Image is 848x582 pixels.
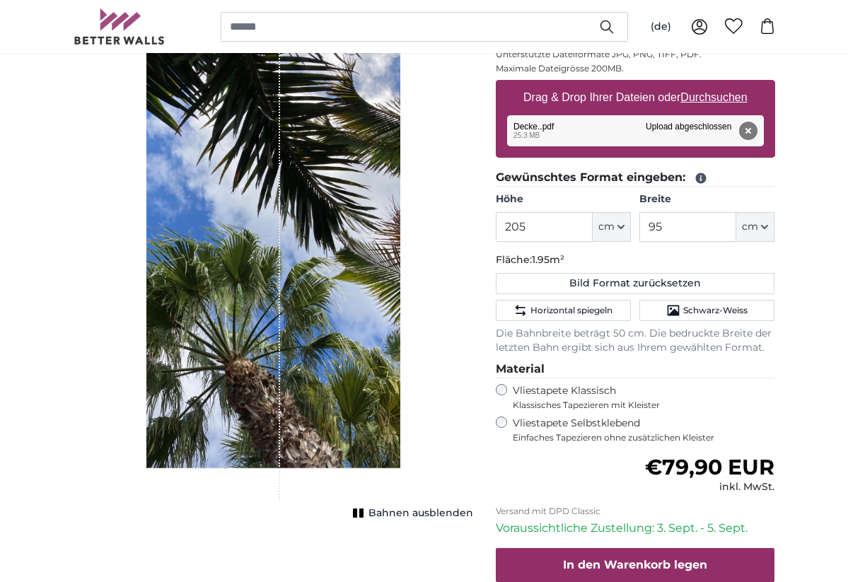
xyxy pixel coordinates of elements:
[639,14,683,40] button: (de)
[645,480,774,494] div: inkl. MwSt.
[680,91,747,103] u: Durchsuchen
[639,300,774,321] button: Schwarz-Weiss
[496,548,775,582] button: In den Warenkorb legen
[496,273,775,294] button: Bild Format zurücksetzen
[513,400,763,411] span: Klassisches Tapezieren mit Kleister
[513,384,763,411] label: Vliestapete Klassisch
[513,432,775,443] span: Einfaches Tapezieren ohne zusätzlichen Kleister
[736,212,774,242] button: cm
[598,220,615,234] span: cm
[563,558,707,571] span: In den Warenkorb legen
[496,63,775,74] p: Maximale Dateigrösse 200MB.
[513,417,775,443] label: Vliestapete Selbstklebend
[496,169,775,187] legend: Gewünschtes Format eingeben:
[683,305,748,316] span: Schwarz-Weiss
[593,212,631,242] button: cm
[518,83,753,112] label: Drag & Drop Ihrer Dateien oder
[639,192,774,206] label: Breite
[496,253,775,267] p: Fläche:
[349,504,473,523] button: Bahnen ausblenden
[496,49,775,60] p: Unterstützte Dateiformate JPG, PNG, TIFF, PDF.
[496,520,775,537] p: Voraussichtliche Zustellung: 3. Sept. - 5. Sept.
[496,300,631,321] button: Horizontal spiegeln
[496,192,631,206] label: Höhe
[742,220,758,234] span: cm
[645,454,774,480] span: €79,90 EUR
[530,305,612,316] span: Horizontal spiegeln
[496,327,775,355] p: Die Bahnbreite beträgt 50 cm. Die bedruckte Breite der letzten Bahn ergibt sich aus Ihrem gewählt...
[532,253,564,266] span: 1.95m²
[496,361,775,378] legend: Material
[496,506,775,517] p: Versand mit DPD Classic
[74,8,165,45] img: Betterwalls
[368,506,473,520] span: Bahnen ausblenden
